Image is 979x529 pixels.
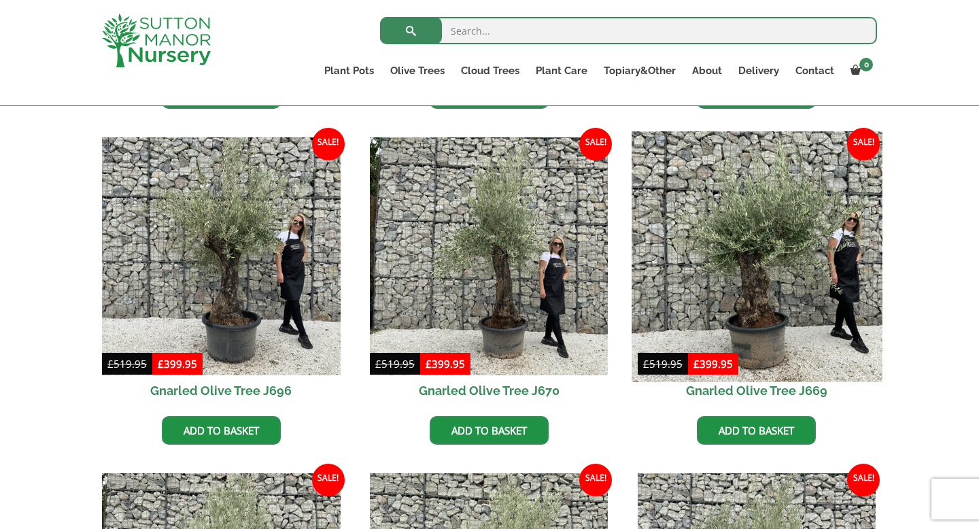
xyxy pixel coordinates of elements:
a: About [684,61,730,80]
bdi: 399.95 [158,357,197,371]
a: Cloud Trees [453,61,528,80]
span: Sale! [312,128,345,160]
span: £ [693,357,700,371]
bdi: 519.95 [375,357,415,371]
a: Delivery [730,61,787,80]
span: Sale! [579,128,612,160]
bdi: 519.95 [643,357,683,371]
h2: Gnarled Olive Tree J670 [370,375,608,406]
h2: Gnarled Olive Tree J696 [102,375,341,406]
a: 0 [842,61,877,80]
span: £ [107,357,114,371]
span: £ [375,357,381,371]
a: Topiary&Other [596,61,684,80]
a: Add to basket: “Gnarled Olive Tree J669” [697,416,816,445]
img: Gnarled Olive Tree J669 [632,131,882,381]
a: Sale! Gnarled Olive Tree J696 [102,137,341,407]
bdi: 399.95 [426,357,465,371]
span: 0 [859,58,873,71]
a: Add to basket: “Gnarled Olive Tree J696” [162,416,281,445]
span: Sale! [847,464,880,496]
img: Gnarled Olive Tree J696 [102,137,341,376]
a: Olive Trees [382,61,453,80]
a: Plant Pots [316,61,382,80]
h2: Gnarled Olive Tree J669 [638,375,876,406]
a: Sale! Gnarled Olive Tree J669 [638,137,876,407]
a: Plant Care [528,61,596,80]
a: Add to basket: “Gnarled Olive Tree J670” [430,416,549,445]
a: Contact [787,61,842,80]
span: Sale! [312,464,345,496]
a: Sale! Gnarled Olive Tree J670 [370,137,608,407]
input: Search... [380,17,877,44]
span: £ [426,357,432,371]
img: logo [102,14,211,67]
span: Sale! [579,464,612,496]
span: Sale! [847,128,880,160]
span: £ [643,357,649,371]
span: £ [158,357,164,371]
img: Gnarled Olive Tree J670 [370,137,608,376]
bdi: 399.95 [693,357,733,371]
bdi: 519.95 [107,357,147,371]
